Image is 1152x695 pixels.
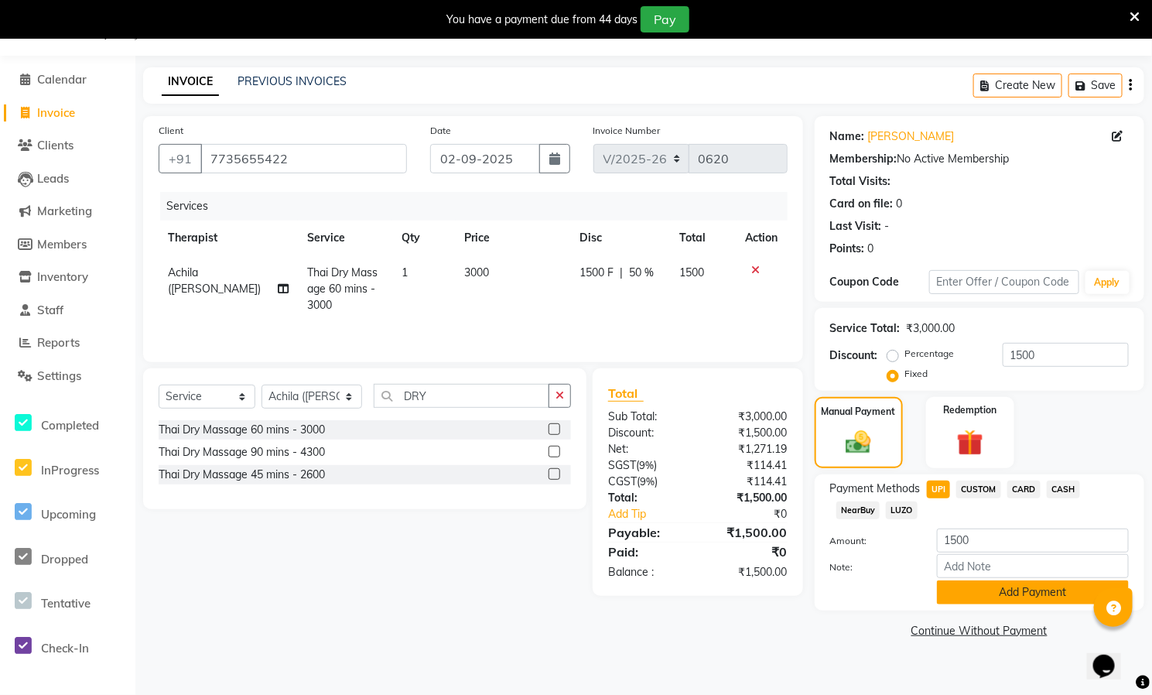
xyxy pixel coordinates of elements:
[159,124,183,138] label: Client
[956,481,1001,498] span: CUSTOM
[830,218,882,235] div: Last Visit:
[1047,481,1080,498] span: CASH
[597,409,698,425] div: Sub Total:
[4,71,132,89] a: Calendar
[819,560,926,574] label: Note:
[698,457,799,474] div: ₹114.41
[4,269,132,286] a: Inventory
[937,529,1129,553] input: Amount
[159,144,202,173] button: +91
[159,467,325,483] div: Thai Dry Massage 45 mins - 2600
[37,368,81,383] span: Settings
[37,204,92,218] span: Marketing
[41,641,89,656] span: Check-In
[4,170,132,188] a: Leads
[41,418,99,433] span: Completed
[37,237,87,252] span: Members
[159,422,325,438] div: Thai Dry Massage 60 mins - 3000
[830,347,878,364] div: Discount:
[868,128,955,145] a: [PERSON_NAME]
[446,12,638,28] div: You have a payment due from 44 days
[822,405,896,419] label: Manual Payment
[620,265,623,281] span: |
[937,554,1129,578] input: Add Note
[597,425,698,441] div: Discount:
[608,474,637,488] span: CGST
[715,506,799,522] div: ₹0
[1085,271,1130,294] button: Apply
[698,425,799,441] div: ₹1,500.00
[680,265,705,279] span: 1500
[905,347,955,361] label: Percentage
[4,236,132,254] a: Members
[298,221,392,255] th: Service
[570,221,670,255] th: Disc
[905,367,928,381] label: Fixed
[430,124,451,138] label: Date
[37,171,69,186] span: Leads
[836,502,880,519] span: NearBuy
[830,274,930,290] div: Coupon Code
[597,506,714,522] a: Add Tip
[41,463,99,478] span: InProgress
[818,623,1141,639] a: Continue Without Payment
[1007,481,1041,498] span: CARD
[698,441,799,457] div: ₹1,271.19
[37,269,88,284] span: Inventory
[943,403,996,417] label: Redemption
[4,334,132,352] a: Reports
[597,523,698,542] div: Payable:
[597,490,698,506] div: Total:
[830,173,891,190] div: Total Visits:
[830,241,865,257] div: Points:
[593,124,661,138] label: Invoice Number
[37,105,75,120] span: Invoice
[37,303,63,317] span: Staff
[671,221,737,255] th: Total
[456,221,571,255] th: Price
[608,385,644,402] span: Total
[897,196,903,212] div: 0
[402,265,408,279] span: 1
[973,74,1062,98] button: Create New
[698,409,799,425] div: ₹3,000.00
[929,270,1079,294] input: Enter Offer / Coupon Code
[698,564,799,580] div: ₹1,500.00
[465,265,490,279] span: 3000
[608,458,636,472] span: SGST
[374,384,549,408] input: Search or Scan
[819,534,926,548] label: Amount:
[830,320,901,337] div: Service Total:
[41,596,91,611] span: Tentative
[159,221,298,255] th: Therapist
[41,552,88,567] span: Dropped
[830,196,894,212] div: Card on file:
[838,428,879,457] img: _cash.svg
[737,221,788,255] th: Action
[698,474,799,490] div: ₹114.41
[162,68,219,96] a: INVOICE
[830,128,865,145] div: Name:
[238,74,347,88] a: PREVIOUS INVOICES
[4,302,132,320] a: Staff
[629,265,654,281] span: 50 %
[597,543,698,561] div: Paid:
[949,426,992,459] img: _gift.svg
[37,72,87,87] span: Calendar
[392,221,455,255] th: Qty
[907,320,955,337] div: ₹3,000.00
[937,580,1129,604] button: Add Payment
[4,104,132,122] a: Invoice
[698,523,799,542] div: ₹1,500.00
[1087,633,1137,680] iframe: chat widget
[885,218,890,235] div: -
[698,543,799,561] div: ₹0
[4,203,132,221] a: Marketing
[641,6,689,33] button: Pay
[830,481,921,497] span: Payment Methods
[200,144,407,173] input: Search by Name/Mobile/Email/Code
[37,335,80,350] span: Reports
[698,490,799,506] div: ₹1,500.00
[37,138,73,152] span: Clients
[597,457,698,474] div: ( )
